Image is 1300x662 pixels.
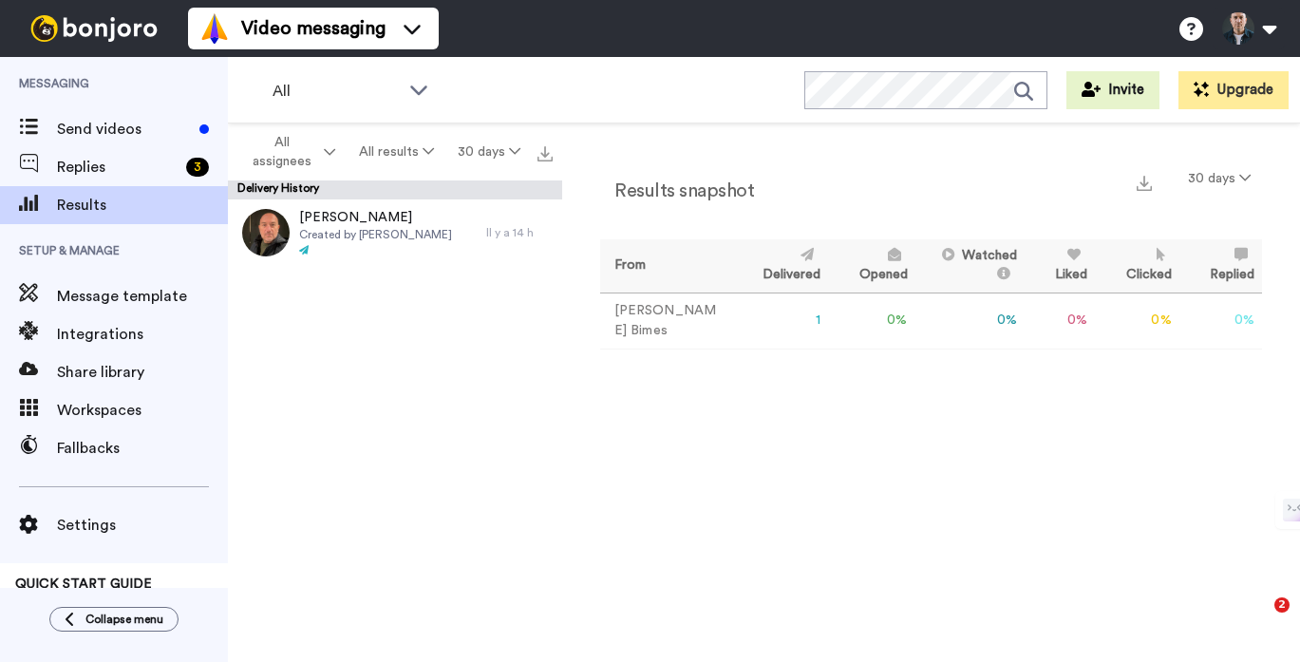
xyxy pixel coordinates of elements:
[15,577,152,591] span: QUICK START GUIDE
[486,225,553,240] div: Il y a 14 h
[600,239,732,293] th: From
[828,239,914,293] th: Opened
[299,208,452,227] span: [PERSON_NAME]
[57,194,228,217] span: Results
[57,118,192,141] span: Send videos
[57,437,228,460] span: Fallbacks
[57,156,179,179] span: Replies
[1235,597,1281,643] iframe: Intercom live chat
[915,239,1026,293] th: Watched
[600,293,732,349] td: [PERSON_NAME] Bimes
[23,15,165,42] img: bj-logo-header-white.svg
[828,293,914,349] td: 0 %
[1179,293,1262,349] td: 0 %
[1095,293,1178,349] td: 0 %
[186,158,209,177] div: 3
[348,135,446,169] button: All results
[537,146,553,161] img: export.svg
[273,80,400,103] span: All
[299,227,452,242] span: Created by [PERSON_NAME]
[242,209,290,256] img: 7e6875b3-8a33-43b8-99b2-8c53038c57f4-thumb.jpg
[1178,71,1289,109] button: Upgrade
[1025,293,1095,349] td: 0 %
[532,138,558,166] button: Export all results that match these filters now.
[49,607,179,632] button: Collapse menu
[57,361,228,384] span: Share library
[732,239,828,293] th: Delivered
[241,15,386,42] span: Video messaging
[732,293,828,349] td: 1
[228,199,562,266] a: [PERSON_NAME]Created by [PERSON_NAME]Il y a 14 h
[1137,176,1152,191] img: export.svg
[243,133,320,171] span: All assignees
[1095,239,1178,293] th: Clicked
[199,13,230,44] img: vm-color.svg
[1179,239,1262,293] th: Replied
[57,514,228,537] span: Settings
[228,180,562,199] div: Delivery History
[232,125,348,179] button: All assignees
[1066,71,1159,109] button: Invite
[1177,161,1262,196] button: 30 days
[1025,239,1095,293] th: Liked
[57,285,228,308] span: Message template
[1131,168,1158,196] button: Export a summary of each team member’s results that match this filter now.
[57,399,228,422] span: Workspaces
[85,612,163,627] span: Collapse menu
[915,293,1026,349] td: 0 %
[600,180,754,201] h2: Results snapshot
[1274,597,1290,613] span: 2
[57,323,228,346] span: Integrations
[445,135,532,169] button: 30 days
